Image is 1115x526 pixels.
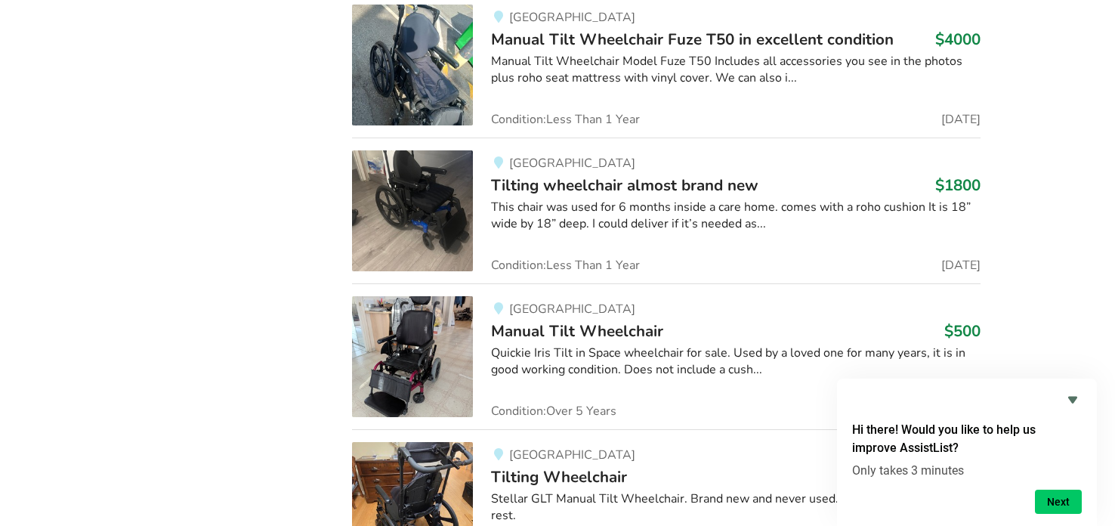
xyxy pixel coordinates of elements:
span: [DATE] [941,259,981,271]
div: Manual Tilt Wheelchair Model Fuze T50 Includes all accessories you see in the photos plus roho se... [491,53,980,88]
p: Only takes 3 minutes [852,463,1082,478]
h3: $500 [944,321,981,341]
a: mobility-manual tilt wheelchair[GEOGRAPHIC_DATA]Manual Tilt Wheelchair$500Quickie Iris Tilt in Sp... [352,283,980,429]
span: Condition: Less Than 1 Year [491,259,640,271]
span: [DATE] [941,113,981,125]
h2: Hi there! Would you like to help us improve AssistList? [852,421,1082,457]
div: Stellar GLT Manual Tilt Wheelchair. Brand new and never used. Includes adjustable head rest. [491,490,980,525]
button: Next question [1035,490,1082,514]
span: Manual Tilt Wheelchair Fuze T50 in excellent condition [491,29,894,50]
span: Condition: Less Than 1 Year [491,113,640,125]
img: mobility-manual tilt wheelchair fuze t50 in excellent condition [352,5,473,125]
span: Tilting wheelchair almost brand new [491,175,758,196]
span: [GEOGRAPHIC_DATA] [509,9,635,26]
h3: $4000 [935,29,981,49]
div: Hi there! Would you like to help us improve AssistList? [852,391,1082,514]
button: Hide survey [1064,391,1082,409]
span: [GEOGRAPHIC_DATA] [509,447,635,463]
span: Manual Tilt Wheelchair [491,320,663,342]
img: mobility-manual tilt wheelchair [352,296,473,417]
span: Tilting Wheelchair [491,466,627,487]
h3: $1800 [935,175,981,195]
a: mobility-tilting wheelchair almost brand new [GEOGRAPHIC_DATA]Tilting wheelchair almost brand new... [352,138,980,283]
span: [GEOGRAPHIC_DATA] [509,301,635,317]
span: [GEOGRAPHIC_DATA] [509,155,635,172]
div: This chair was used for 6 months inside a care home. comes with a roho cushion It is 18” wide by ... [491,199,980,234]
div: Quickie Iris Tilt in Space wheelchair for sale. Used by a loved one for many years, it is in good... [491,345,980,379]
span: Condition: Over 5 Years [491,405,616,417]
img: mobility-tilting wheelchair almost brand new [352,150,473,271]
